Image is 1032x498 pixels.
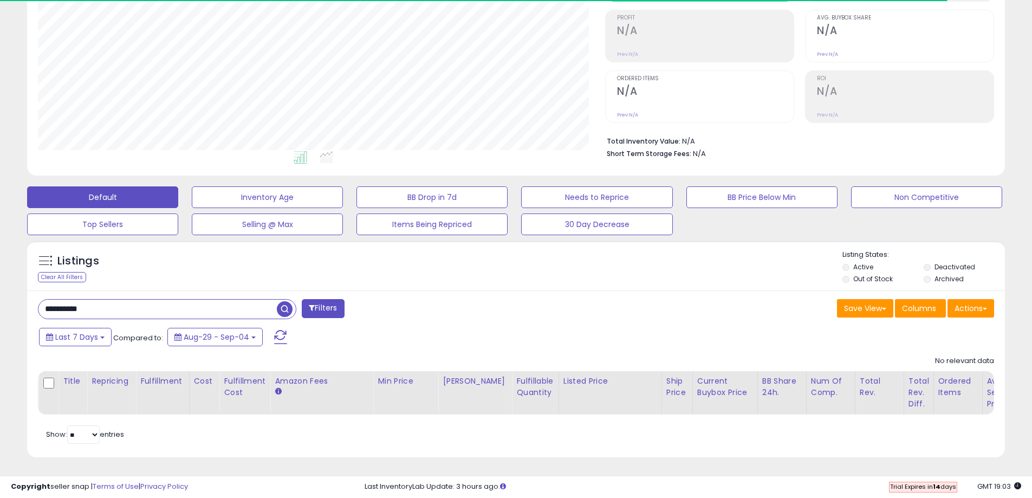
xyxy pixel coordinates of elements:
[895,299,946,318] button: Columns
[842,250,1005,260] p: Listing States:
[817,24,994,39] h2: N/A
[184,332,249,342] span: Aug-29 - Sep-04
[617,15,794,21] span: Profit
[817,112,838,118] small: Prev: N/A
[977,481,1021,491] span: 2025-09-12 19:03 GMT
[55,332,98,342] span: Last 7 Days
[666,376,688,398] div: Ship Price
[693,148,706,159] span: N/A
[987,376,1027,410] div: Avg Selling Price
[378,376,433,387] div: Min Price
[275,376,368,387] div: Amazon Fees
[617,85,794,100] h2: N/A
[563,376,657,387] div: Listed Price
[167,328,263,346] button: Aug-29 - Sep-04
[38,272,86,282] div: Clear All Filters
[365,482,1021,492] div: Last InventoryLab Update: 3 hours ago.
[194,376,215,387] div: Cost
[521,186,672,208] button: Needs to Reprice
[140,481,188,491] a: Privacy Policy
[817,51,838,57] small: Prev: N/A
[224,376,265,398] div: Fulfillment Cost
[516,376,554,398] div: Fulfillable Quantity
[851,186,1002,208] button: Non Competitive
[890,482,956,491] span: Trial Expires in days
[46,429,124,439] span: Show: entries
[617,76,794,82] span: Ordered Items
[617,51,638,57] small: Prev: N/A
[697,376,753,398] div: Current Buybox Price
[192,214,343,235] button: Selling @ Max
[817,85,994,100] h2: N/A
[837,299,893,318] button: Save View
[356,186,508,208] button: BB Drop in 7d
[908,376,929,410] div: Total Rev. Diff.
[192,186,343,208] button: Inventory Age
[902,303,936,314] span: Columns
[853,274,893,283] label: Out of Stock
[934,274,964,283] label: Archived
[607,137,680,146] b: Total Inventory Value:
[617,112,638,118] small: Prev: N/A
[443,376,507,387] div: [PERSON_NAME]
[860,376,899,398] div: Total Rev.
[817,76,994,82] span: ROI
[686,186,838,208] button: BB Price Below Min
[934,262,975,271] label: Deactivated
[935,356,994,366] div: No relevant data
[947,299,994,318] button: Actions
[93,481,139,491] a: Terms of Use
[853,262,873,271] label: Active
[27,186,178,208] button: Default
[607,149,691,158] b: Short Term Storage Fees:
[938,376,978,398] div: Ordered Items
[57,254,99,269] h5: Listings
[811,376,851,398] div: Num of Comp.
[617,24,794,39] h2: N/A
[607,134,986,147] li: N/A
[521,214,672,235] button: 30 Day Decrease
[92,376,131,387] div: Repricing
[11,482,188,492] div: seller snap | |
[933,482,940,491] b: 14
[113,333,163,343] span: Compared to:
[302,299,344,318] button: Filters
[140,376,184,387] div: Fulfillment
[27,214,178,235] button: Top Sellers
[11,481,50,491] strong: Copyright
[762,376,802,398] div: BB Share 24h.
[39,328,112,346] button: Last 7 Days
[275,387,281,397] small: Amazon Fees.
[356,214,508,235] button: Items Being Repriced
[817,15,994,21] span: Avg. Buybox Share
[63,376,82,387] div: Title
